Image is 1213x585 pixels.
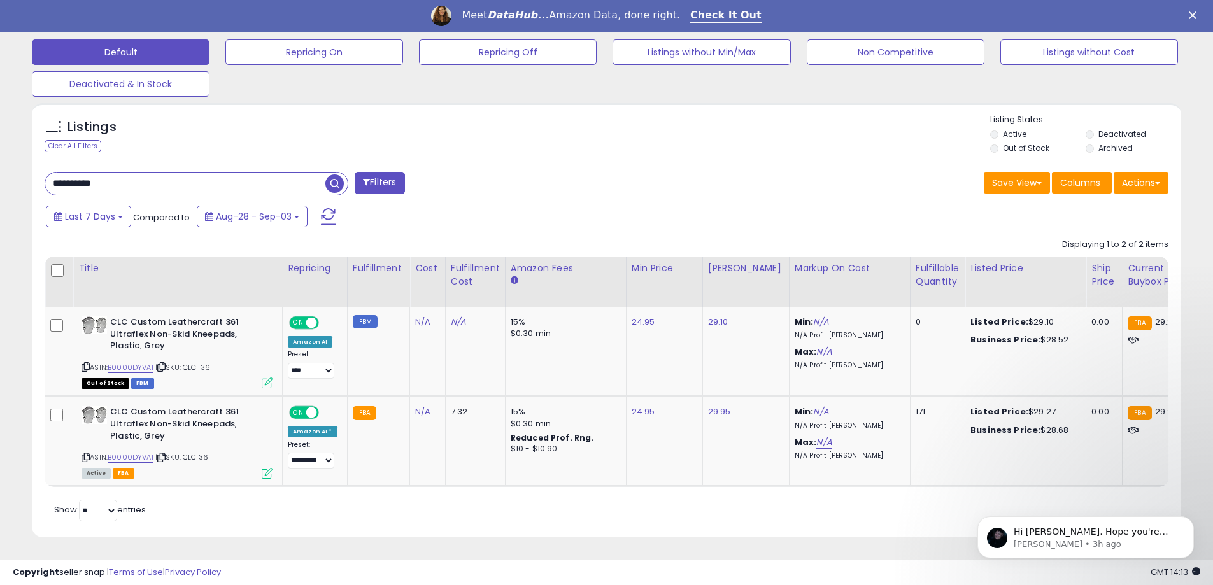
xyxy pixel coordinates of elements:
[290,407,306,418] span: ON
[958,490,1213,579] iframe: Intercom notifications message
[795,451,900,460] p: N/A Profit [PERSON_NAME]
[415,262,440,275] div: Cost
[82,406,107,424] img: 410hlkHc63S._SL40_.jpg
[353,315,378,328] small: FBM
[451,262,500,288] div: Fulfillment Cost
[789,257,910,307] th: The percentage added to the cost of goods (COGS) that forms the calculator for Min & Max prices.
[317,318,337,328] span: OFF
[288,350,337,379] div: Preset:
[690,9,762,23] a: Check It Out
[32,39,209,65] button: Default
[708,262,784,275] div: [PERSON_NAME]
[1003,143,1049,153] label: Out of Stock
[288,262,342,275] div: Repricing
[110,316,265,355] b: CLC Custom Leathercraft 361 Ultraflex Non-Skid Kneepads, Plastic, Grey
[632,405,655,418] a: 24.95
[916,262,960,288] div: Fulfillable Quantity
[13,566,59,578] strong: Copyright
[970,262,1081,275] div: Listed Price
[1091,316,1112,328] div: 0.00
[970,316,1076,328] div: $29.10
[708,316,728,328] a: 29.10
[415,405,430,418] a: N/A
[82,316,107,334] img: 410hlkHc63S._SL40_.jpg
[795,421,900,430] p: N/A Profit [PERSON_NAME]
[1000,39,1178,65] button: Listings without Cost
[795,405,814,418] b: Min:
[511,328,616,339] div: $0.30 min
[511,406,616,418] div: 15%
[110,406,265,445] b: CLC Custom Leathercraft 361 Ultraflex Non-Skid Kneepads, Plastic, Grey
[65,210,115,223] span: Last 7 Days
[82,406,273,477] div: ASIN:
[1128,316,1151,330] small: FBA
[1003,129,1026,139] label: Active
[108,362,153,373] a: B0000DYVAI
[916,406,955,418] div: 171
[54,504,146,516] span: Show: entries
[1091,406,1112,418] div: 0.00
[1091,262,1117,288] div: Ship Price
[109,566,163,578] a: Terms of Use
[613,39,790,65] button: Listings without Min/Max
[813,405,828,418] a: N/A
[511,418,616,430] div: $0.30 min
[807,39,984,65] button: Non Competitive
[511,275,518,286] small: Amazon Fees.
[317,407,337,418] span: OFF
[795,361,900,370] p: N/A Profit [PERSON_NAME]
[451,316,466,328] a: N/A
[288,426,337,437] div: Amazon AI *
[1114,172,1168,194] button: Actions
[67,118,117,136] h5: Listings
[795,262,905,275] div: Markup on Cost
[155,362,212,372] span: | SKU: CLC-361
[82,316,273,387] div: ASIN:
[32,71,209,97] button: Deactivated & In Stock
[970,334,1040,346] b: Business Price:
[1128,262,1193,288] div: Current Buybox Price
[1189,11,1202,19] div: Close
[1060,176,1100,189] span: Columns
[813,316,828,328] a: N/A
[353,262,404,275] div: Fulfillment
[816,436,832,449] a: N/A
[46,206,131,227] button: Last 7 Days
[355,172,404,194] button: Filters
[632,316,655,328] a: 24.95
[970,406,1076,418] div: $29.27
[1062,239,1168,251] div: Displaying 1 to 2 of 2 items
[431,6,451,26] img: Profile image for Georgie
[487,9,549,21] i: DataHub...
[290,318,306,328] span: ON
[225,39,403,65] button: Repricing On
[916,316,955,328] div: 0
[451,406,495,418] div: 7.32
[511,262,621,275] div: Amazon Fees
[131,378,154,389] span: FBM
[419,39,597,65] button: Repricing Off
[108,452,153,463] a: B0000DYVAI
[353,406,376,420] small: FBA
[984,172,1050,194] button: Save View
[1155,316,1177,328] span: 29.27
[795,316,814,328] b: Min:
[816,346,832,358] a: N/A
[795,436,817,448] b: Max:
[13,567,221,579] div: seller snap | |
[511,316,616,328] div: 15%
[970,424,1040,436] b: Business Price:
[1098,129,1146,139] label: Deactivated
[133,211,192,223] span: Compared to:
[82,378,129,389] span: All listings that are currently out of stock and unavailable for purchase on Amazon
[113,468,134,479] span: FBA
[1052,172,1112,194] button: Columns
[462,9,680,22] div: Meet Amazon Data, done right.
[78,262,277,275] div: Title
[155,452,210,462] span: | SKU: CLC 361
[197,206,308,227] button: Aug-28 - Sep-03
[82,468,111,479] span: All listings currently available for purchase on Amazon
